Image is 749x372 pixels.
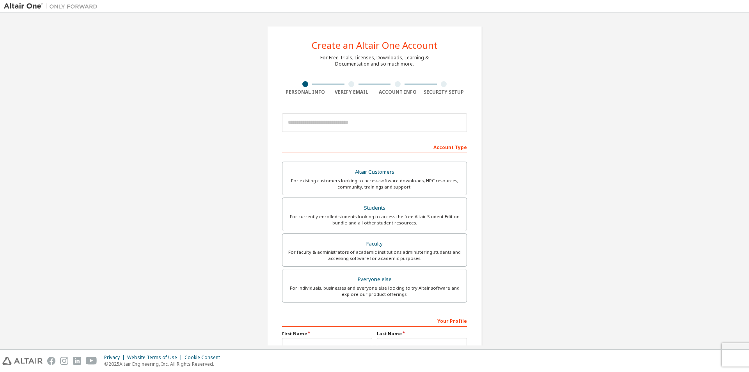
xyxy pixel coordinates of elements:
div: Account Info [374,89,421,95]
div: Cookie Consent [185,354,225,361]
img: facebook.svg [47,357,55,365]
img: linkedin.svg [73,357,81,365]
div: Account Type [282,141,467,153]
div: Security Setup [421,89,467,95]
div: Create an Altair One Account [312,41,438,50]
div: For faculty & administrators of academic institutions administering students and accessing softwa... [287,249,462,262]
div: For individuals, businesses and everyone else looking to try Altair software and explore our prod... [287,285,462,297]
img: altair_logo.svg [2,357,43,365]
label: Last Name [377,331,467,337]
div: Everyone else [287,274,462,285]
label: First Name [282,331,372,337]
div: Privacy [104,354,127,361]
p: © 2025 Altair Engineering, Inc. All Rights Reserved. [104,361,225,367]
div: Students [287,203,462,214]
img: youtube.svg [86,357,97,365]
img: Altair One [4,2,101,10]
div: For existing customers looking to access software downloads, HPC resources, community, trainings ... [287,178,462,190]
div: Faculty [287,239,462,249]
div: Altair Customers [287,167,462,178]
div: Personal Info [282,89,328,95]
div: Website Terms of Use [127,354,185,361]
div: Your Profile [282,314,467,327]
div: For currently enrolled students looking to access the free Altair Student Edition bundle and all ... [287,214,462,226]
img: instagram.svg [60,357,68,365]
div: For Free Trials, Licenses, Downloads, Learning & Documentation and so much more. [320,55,429,67]
div: Verify Email [328,89,375,95]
